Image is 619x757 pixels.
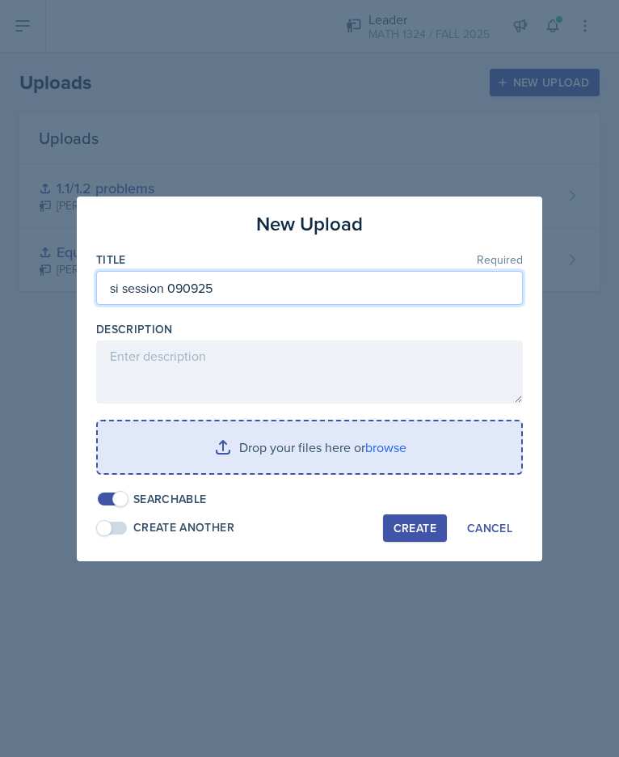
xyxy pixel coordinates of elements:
[96,252,126,268] label: Title
[133,491,207,508] div: Searchable
[457,514,523,542] button: Cancel
[467,522,512,535] div: Cancel
[256,209,363,239] h3: New Upload
[96,271,523,305] input: Enter title
[394,522,436,535] div: Create
[477,254,523,265] span: Required
[133,519,234,536] div: Create Another
[96,321,173,337] label: Description
[383,514,447,542] button: Create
